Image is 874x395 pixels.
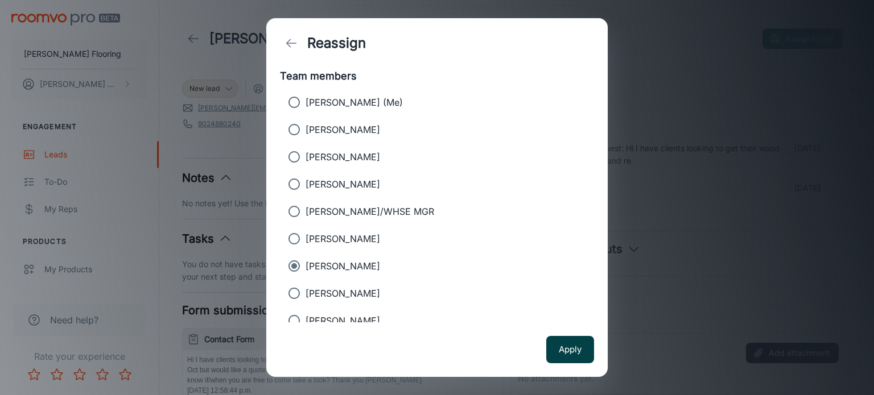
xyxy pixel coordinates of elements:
button: back [280,32,303,55]
p: [PERSON_NAME] [306,259,380,273]
p: [PERSON_NAME] [306,232,380,246]
p: [PERSON_NAME]/WHSE MGR [306,205,434,218]
h1: Reassign [307,33,366,53]
p: [PERSON_NAME] [306,150,380,164]
button: Apply [546,336,594,363]
p: [PERSON_NAME] [306,286,380,300]
p: [PERSON_NAME] (Me) [306,95,403,109]
p: [PERSON_NAME] [306,177,380,191]
h6: Team members [280,68,594,84]
p: [PERSON_NAME] [306,123,380,136]
p: [PERSON_NAME] [306,314,380,327]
